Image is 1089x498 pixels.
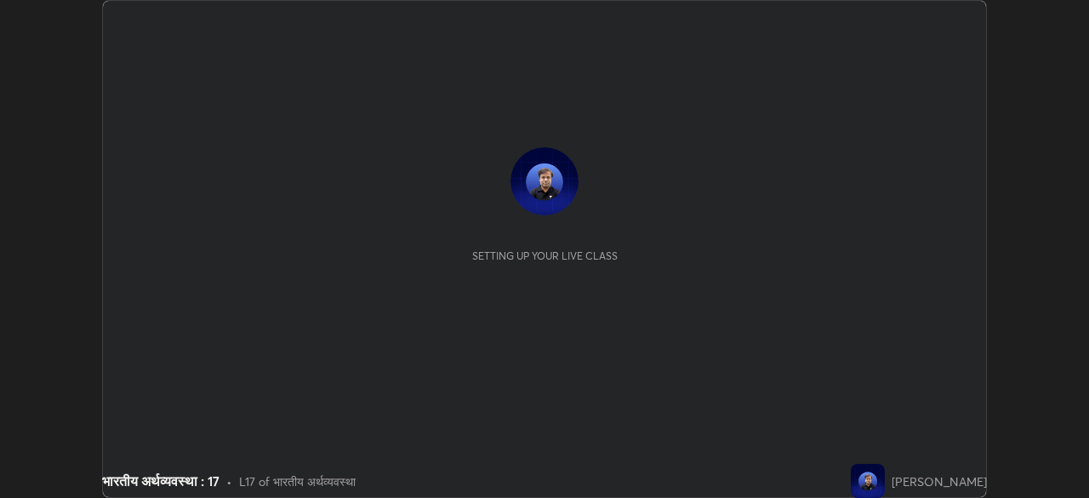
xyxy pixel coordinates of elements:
[226,472,232,490] div: •
[239,472,356,490] div: L17 of भारतीय अर्थव्यवस्था
[851,464,885,498] img: 8e38444707b34262b7cefb4fe564aa9c.jpg
[510,147,579,215] img: 8e38444707b34262b7cefb4fe564aa9c.jpg
[472,249,618,262] div: Setting up your live class
[102,471,220,491] div: भारतीय अर्थव्यवस्था : 17
[892,472,987,490] div: [PERSON_NAME]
